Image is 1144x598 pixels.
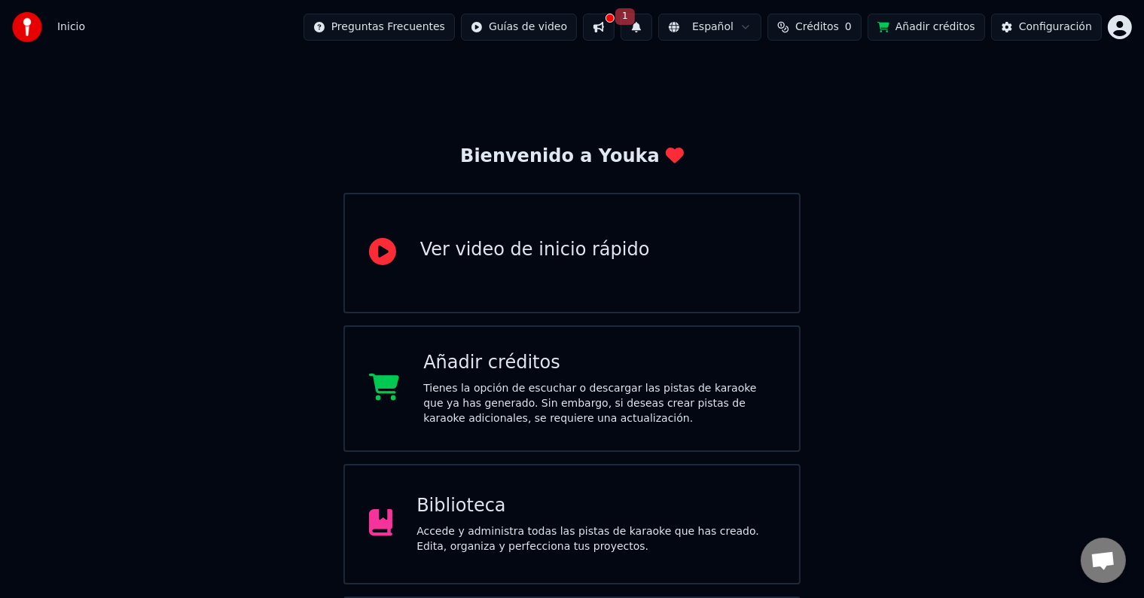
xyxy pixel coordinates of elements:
div: Biblioteca [416,494,775,518]
button: Guías de video [461,14,577,41]
div: Bienvenido a Youka [460,145,684,169]
div: Ver video de inicio rápido [420,238,650,262]
span: 0 [845,20,852,35]
button: Créditos0 [767,14,862,41]
div: Tienes la opción de escuchar o descargar las pistas de karaoke que ya has generado. Sin embargo, ... [423,381,775,426]
span: Inicio [57,20,85,35]
img: youka [12,12,42,42]
button: 1 [621,14,652,41]
a: Chat abierto [1081,538,1126,583]
span: 1 [615,8,635,25]
div: Accede y administra todas las pistas de karaoke que has creado. Edita, organiza y perfecciona tus... [416,524,775,554]
span: Créditos [795,20,839,35]
div: Configuración [1019,20,1092,35]
button: Añadir créditos [868,14,985,41]
button: Configuración [991,14,1102,41]
nav: breadcrumb [57,20,85,35]
div: Añadir créditos [423,351,775,375]
button: Preguntas Frecuentes [304,14,455,41]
